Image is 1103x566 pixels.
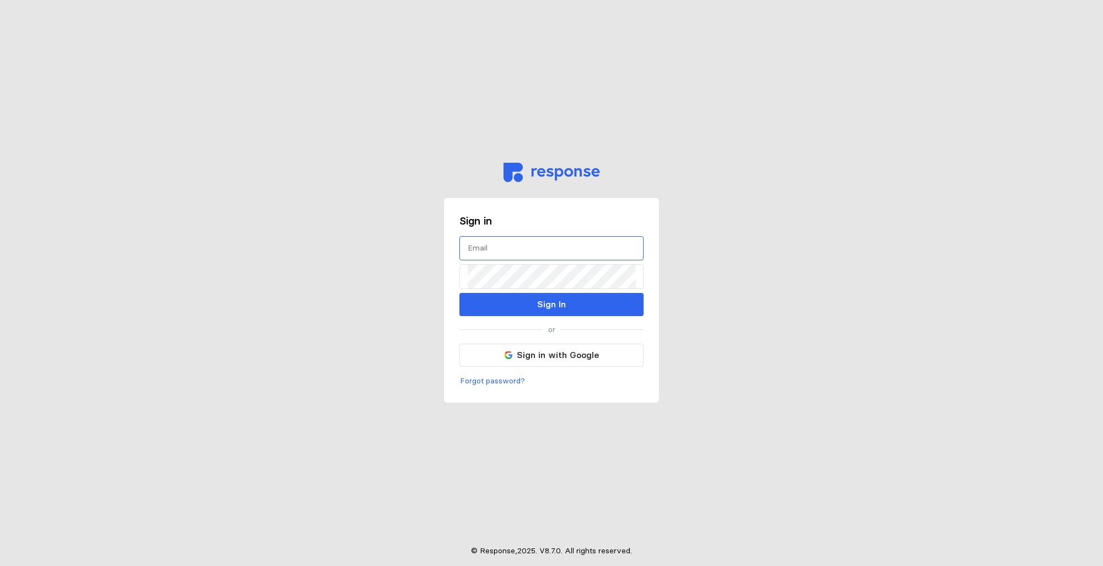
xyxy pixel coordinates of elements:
[537,297,566,311] p: Sign In
[517,348,599,362] p: Sign in with Google
[459,213,644,228] h3: Sign in
[460,375,525,387] p: Forgot password?
[459,344,644,367] button: Sign in with Google
[505,351,512,359] img: svg%3e
[471,545,632,557] p: © Response, 2025 . V 8.7.0 . All rights reserved.
[459,375,526,388] button: Forgot password?
[468,237,635,260] input: Email
[504,163,600,182] img: svg%3e
[459,293,644,316] button: Sign In
[548,324,555,336] p: or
